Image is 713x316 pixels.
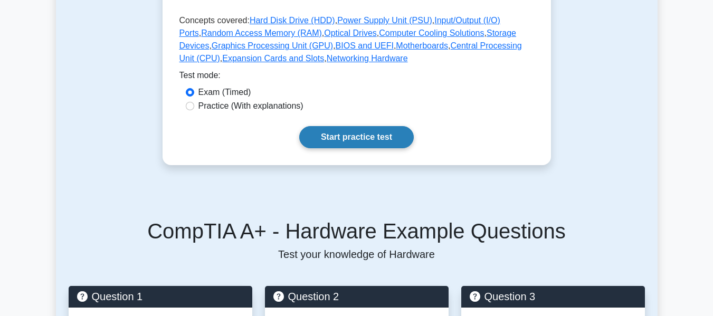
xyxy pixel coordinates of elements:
a: Computer Cooling Solutions [379,28,484,37]
label: Exam (Timed) [198,86,251,99]
h5: Question 2 [273,290,440,303]
a: Start practice test [299,126,414,148]
a: Optical Drives [324,28,377,37]
a: Expansion Cards and Slots [222,54,324,63]
a: Storage Devices [179,28,517,50]
h5: CompTIA A+ - Hardware Example Questions [69,218,645,244]
label: Practice (With explanations) [198,100,303,112]
a: Motherboards [396,41,448,50]
h5: Question 1 [77,290,244,303]
h5: Question 3 [470,290,636,303]
a: Networking Hardware [327,54,408,63]
a: BIOS and UEFI [336,41,394,50]
a: Power Supply Unit (PSU) [337,16,432,25]
div: Test mode: [179,69,534,86]
a: Graphics Processing Unit (GPU) [212,41,333,50]
p: Test your knowledge of Hardware [69,248,645,261]
a: Random Access Memory (RAM) [201,28,322,37]
a: Hard Disk Drive (HDD) [250,16,335,25]
p: Concepts covered: , , , , , , , , , , , , [179,14,534,69]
